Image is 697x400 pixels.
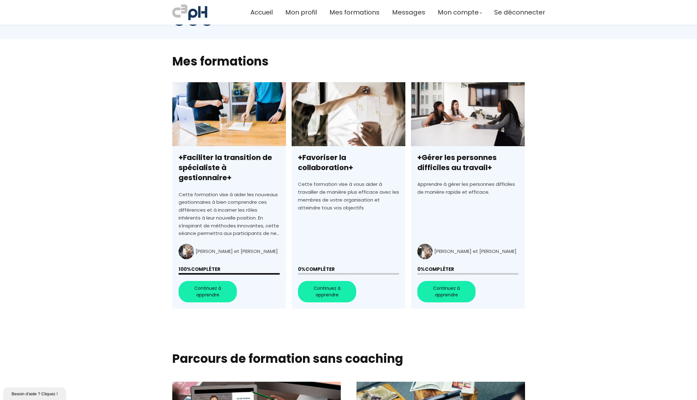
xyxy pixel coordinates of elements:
h1: Parcours de formation sans coaching [172,351,525,366]
h2: Mes formations [172,53,525,69]
img: a70bc7685e0efc0bd0b04b3506828469.jpeg [172,3,207,21]
a: Accueil [250,7,273,18]
span: Mon compte [438,7,479,18]
iframe: chat widget [3,386,67,400]
a: Se déconnecter [494,7,545,18]
a: Messages [392,7,425,18]
a: Mes formations [329,7,380,18]
a: Mon profil [285,7,317,18]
